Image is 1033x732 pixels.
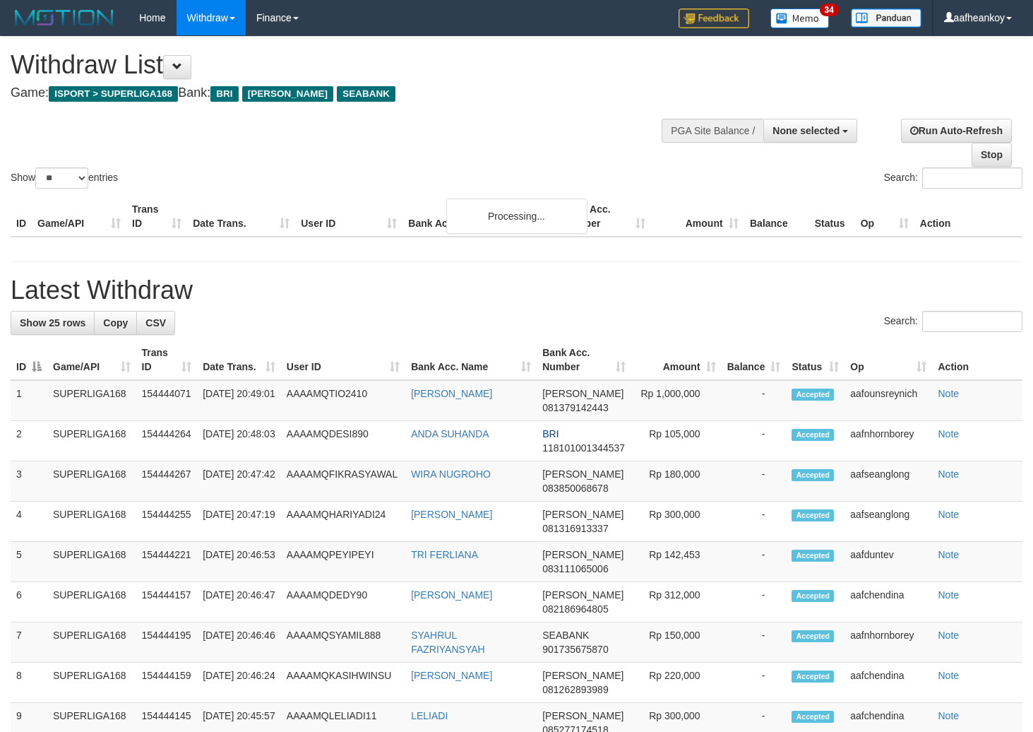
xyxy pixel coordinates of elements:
[631,663,721,703] td: Rp 220,000
[411,630,485,655] a: SYAHRUL FAZRIYANSYAH
[901,119,1012,143] a: Run Auto-Refresh
[844,582,932,622] td: aafchendina
[938,468,959,480] a: Note
[844,421,932,461] td: aafnhornborey
[792,469,834,481] span: Accepted
[136,380,198,421] td: 154444071
[763,119,857,143] button: None selected
[722,622,787,663] td: -
[809,196,855,237] th: Status
[47,622,136,663] td: SUPERLIGA168
[11,276,1022,305] h1: Latest Withdraw
[662,119,763,143] div: PGA Site Balance /
[35,167,88,189] select: Showentries
[411,428,489,439] a: ANDA SUHANDA
[631,542,721,582] td: Rp 142,453
[844,502,932,542] td: aafseanglong
[197,582,281,622] td: [DATE] 20:46:47
[938,509,959,520] a: Note
[295,196,402,237] th: User ID
[11,663,47,703] td: 8
[411,549,478,560] a: TRI FERLIANA
[792,509,834,521] span: Accepted
[145,317,166,329] span: CSV
[938,670,959,681] a: Note
[542,402,608,413] span: Copy 081379142443 to clipboard
[11,622,47,663] td: 7
[722,663,787,703] td: -
[187,196,295,237] th: Date Trans.
[542,388,623,399] span: [PERSON_NAME]
[411,710,448,721] a: LELIADI
[772,125,840,136] span: None selected
[537,340,631,380] th: Bank Acc. Number: activate to sort column ascending
[47,380,136,421] td: SUPERLIGA168
[679,8,749,28] img: Feedback.jpg
[792,590,834,602] span: Accepted
[884,311,1022,332] label: Search:
[770,8,830,28] img: Button%20Memo.svg
[49,86,178,102] span: ISPORT > SUPERLIGA168
[938,630,959,641] a: Note
[631,622,721,663] td: Rp 150,000
[542,603,608,615] span: Copy 082186964805 to clipboard
[938,428,959,439] a: Note
[197,421,281,461] td: [DATE] 20:48:03
[542,523,608,534] span: Copy 081316913337 to clipboard
[281,380,405,421] td: AAAAMQTIO2410
[722,421,787,461] td: -
[11,86,674,100] h4: Game: Bank:
[136,663,198,703] td: 154444159
[542,428,559,439] span: BRI
[197,461,281,502] td: [DATE] 20:47:42
[411,468,491,480] a: WIRA NUGROHO
[136,421,198,461] td: 154444264
[542,630,589,641] span: SEABANK
[844,340,932,380] th: Op: activate to sort column ascending
[972,143,1012,167] a: Stop
[47,340,136,380] th: Game/API: activate to sort column ascending
[922,311,1022,332] input: Search:
[281,502,405,542] td: AAAAMQHARIYADI24
[844,461,932,502] td: aafseanglong
[446,199,587,234] div: Processing...
[631,502,721,542] td: Rp 300,000
[136,502,198,542] td: 154444255
[94,311,137,335] a: Copy
[820,4,839,16] span: 34
[922,167,1022,189] input: Search:
[851,8,921,28] img: panduan.png
[844,663,932,703] td: aafchendina
[126,196,187,237] th: Trans ID
[11,582,47,622] td: 6
[722,380,787,421] td: -
[542,684,608,695] span: Copy 081262893989 to clipboard
[542,710,623,721] span: [PERSON_NAME]
[136,542,198,582] td: 154444221
[631,421,721,461] td: Rp 105,000
[938,388,959,399] a: Note
[542,442,625,454] span: Copy 118101001344537 to clipboard
[932,340,1022,380] th: Action
[32,196,126,237] th: Game/API
[197,340,281,380] th: Date Trans.: activate to sort column ascending
[411,388,492,399] a: [PERSON_NAME]
[11,502,47,542] td: 4
[744,196,809,237] th: Balance
[281,461,405,502] td: AAAAMQFIKRASYAWAL
[542,589,623,601] span: [PERSON_NAME]
[281,340,405,380] th: User ID: activate to sort column ascending
[197,380,281,421] td: [DATE] 20:49:01
[786,340,844,380] th: Status: activate to sort column ascending
[20,317,85,329] span: Show 25 rows
[281,663,405,703] td: AAAAMQKASIHWINSU
[542,563,608,574] span: Copy 083111065006 to clipboard
[11,380,47,421] td: 1
[542,670,623,681] span: [PERSON_NAME]
[11,340,47,380] th: ID: activate to sort column descending
[136,340,198,380] th: Trans ID: activate to sort column ascending
[884,167,1022,189] label: Search:
[405,340,537,380] th: Bank Acc. Name: activate to sort column ascending
[11,311,95,335] a: Show 25 rows
[11,542,47,582] td: 5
